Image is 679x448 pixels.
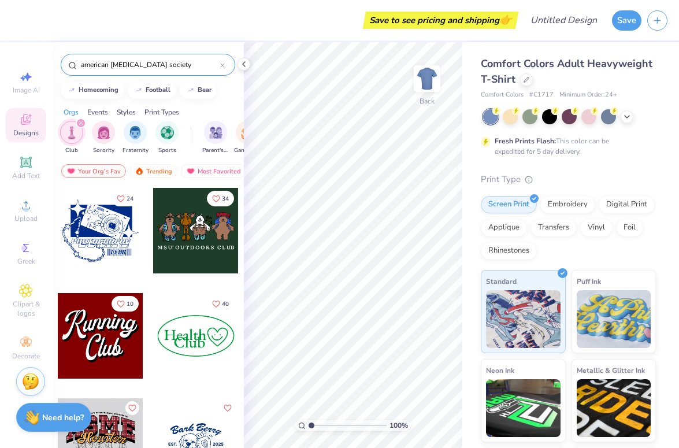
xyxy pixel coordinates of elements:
img: Parent's Weekend Image [209,126,222,139]
div: filter for Club [60,121,83,155]
div: filter for Fraternity [123,121,149,155]
span: 40 [222,301,229,307]
img: Game Day Image [241,126,254,139]
div: Styles [117,107,136,117]
button: filter button [92,121,115,155]
div: Vinyl [580,219,613,236]
button: filter button [234,121,261,155]
span: Minimum Order: 24 + [559,90,617,100]
span: 10 [127,301,133,307]
span: Decorate [12,351,40,361]
span: Designs [13,128,39,138]
img: Standard [486,290,561,348]
div: bear [198,87,212,93]
div: Your Org's Fav [61,164,126,178]
input: Untitled Design [521,9,606,32]
button: Save [612,10,641,31]
div: filter for Game Day [234,121,261,155]
div: filter for Sorority [92,121,115,155]
div: Rhinestones [481,242,537,260]
div: Digital Print [599,196,655,213]
div: Print Type [481,173,656,186]
button: Like [221,401,235,415]
img: Club Image [65,126,78,139]
img: Back [415,67,439,90]
img: most_fav.gif [66,167,76,175]
img: Sports Image [161,126,174,139]
div: This color can be expedited for 5 day delivery. [495,136,637,157]
span: Standard [486,275,517,287]
span: Game Day [234,146,261,155]
span: Image AI [13,86,40,95]
span: # C1717 [529,90,554,100]
span: 100 % [389,420,408,431]
span: Upload [14,214,38,223]
div: Embroidery [540,196,595,213]
input: Try "Alpha" [80,59,220,71]
div: Applique [481,219,527,236]
div: Events [87,107,108,117]
span: Fraternity [123,146,149,155]
span: Clipart & logos [6,299,46,318]
span: Club [65,146,78,155]
button: Like [112,191,139,206]
span: Greek [17,257,35,266]
div: Screen Print [481,196,537,213]
span: Parent's Weekend [202,146,229,155]
span: Neon Ink [486,364,514,376]
div: Print Types [144,107,179,117]
span: Comfort Colors [481,90,524,100]
div: Trending [129,164,177,178]
button: filter button [60,121,83,155]
span: Sports [158,146,176,155]
div: filter for Sports [155,121,179,155]
div: Most Favorited [181,164,246,178]
button: filter button [202,121,229,155]
span: 24 [127,196,133,202]
img: trend_line.gif [67,87,76,94]
button: homecoming [61,82,124,99]
div: homecoming [79,87,118,93]
img: Sorority Image [97,126,110,139]
button: Like [207,296,234,312]
img: trend_line.gif [186,87,195,94]
span: Sorority [93,146,114,155]
span: Add Text [12,171,40,180]
img: Puff Ink [577,290,651,348]
div: Transfers [530,219,577,236]
div: Save to see pricing and shipping [366,12,515,29]
span: Puff Ink [577,275,601,287]
button: filter button [155,121,179,155]
button: filter button [123,121,149,155]
strong: Need help? [42,412,84,423]
strong: Fresh Prints Flash: [495,136,556,146]
img: Metallic & Glitter Ink [577,379,651,437]
img: trend_line.gif [134,87,143,94]
img: most_fav.gif [186,167,195,175]
span: 34 [222,196,229,202]
button: football [128,82,176,99]
img: Fraternity Image [129,126,142,139]
img: Neon Ink [486,379,561,437]
button: Like [207,191,234,206]
div: filter for Parent's Weekend [202,121,229,155]
div: Orgs [64,107,79,117]
img: trending.gif [135,167,144,175]
div: Back [420,96,435,106]
span: Comfort Colors Adult Heavyweight T-Shirt [481,57,652,86]
button: bear [180,82,217,99]
div: Foil [616,219,643,236]
button: Like [125,401,139,415]
button: Like [112,296,139,312]
span: 👉 [499,13,512,27]
span: Metallic & Glitter Ink [577,364,645,376]
div: football [146,87,170,93]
